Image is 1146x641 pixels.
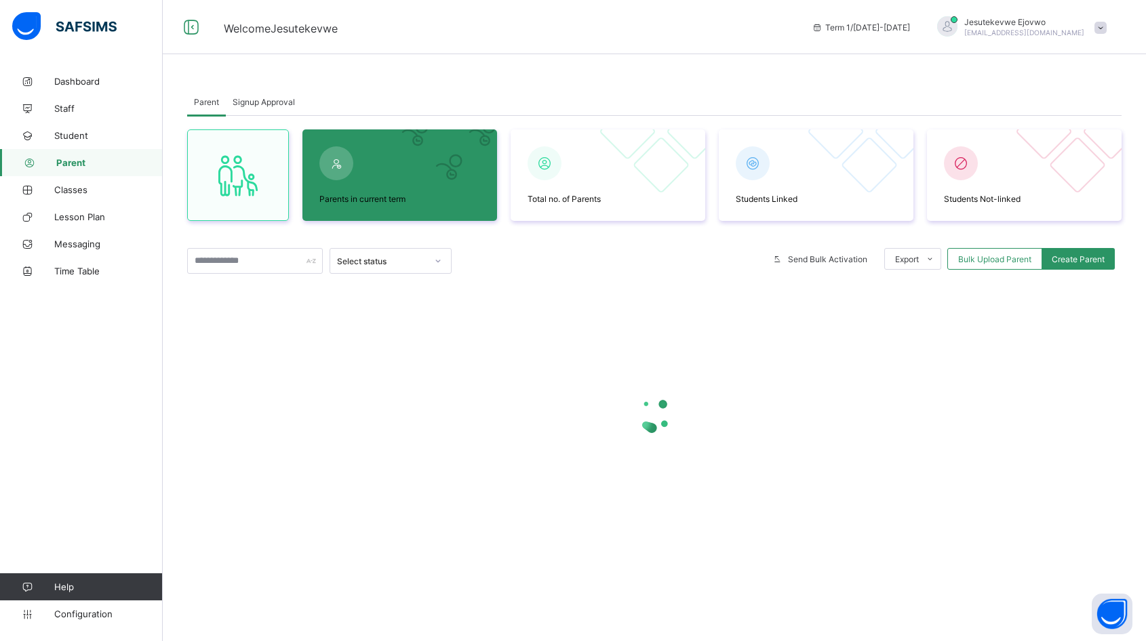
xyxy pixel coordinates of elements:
span: session/term information [812,22,910,33]
span: Jesutekevwe Ejovwo [964,17,1084,27]
div: JesutekevweEjovwo [924,16,1113,39]
span: Total no. of Parents [528,194,688,204]
span: Send Bulk Activation [788,254,867,264]
span: Parents in current term [319,194,480,204]
span: Students Linked [736,194,896,204]
span: Parent [56,157,163,168]
img: safsims [12,12,117,41]
span: Messaging [54,239,163,249]
span: Signup Approval [233,97,295,107]
span: Export [895,254,919,264]
span: Students Not-linked [944,194,1105,204]
span: Parent [194,97,219,107]
button: Open asap [1092,594,1132,634]
span: Classes [54,184,163,195]
span: Lesson Plan [54,211,163,222]
span: Welcome Jesutekevwe [224,22,338,35]
span: Help [54,581,162,592]
span: Dashboard [54,76,163,87]
div: Select status [337,256,427,266]
span: Time Table [54,266,163,276]
span: Student [54,130,163,141]
span: [EMAIL_ADDRESS][DOMAIN_NAME] [964,28,1084,37]
span: Staff [54,103,163,114]
span: Create Parent [1052,254,1105,264]
span: Bulk Upload Parent [958,254,1031,264]
span: Configuration [54,608,162,619]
